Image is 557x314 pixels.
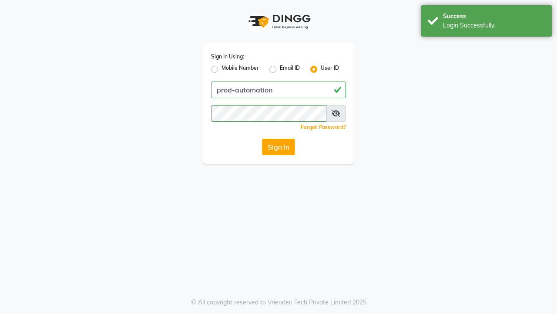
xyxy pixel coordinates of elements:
[301,124,346,130] a: Forgot Password?
[262,139,295,155] button: Sign In
[280,64,300,75] label: Email ID
[321,64,339,75] label: User ID
[211,53,244,61] label: Sign In Using:
[221,64,259,75] label: Mobile Number
[443,12,545,21] div: Success
[211,105,326,122] input: Username
[211,82,346,98] input: Username
[244,9,313,34] img: logo1.svg
[443,21,545,30] div: Login Successfully.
